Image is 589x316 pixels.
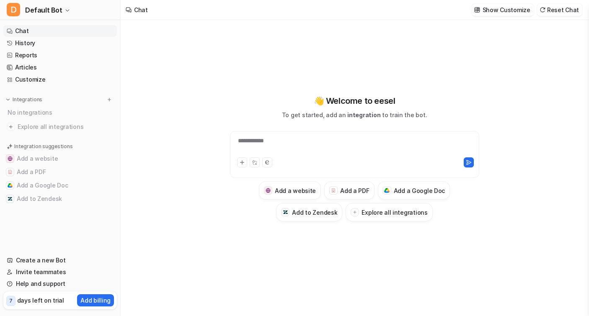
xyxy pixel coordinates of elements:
[283,210,288,215] img: Add to Zendesk
[25,4,62,16] span: Default Bot
[18,120,114,134] span: Explore all integrations
[275,186,316,195] h3: Add a website
[362,208,427,217] h3: Explore all integrations
[3,278,117,290] a: Help and support
[266,188,271,193] img: Add a website
[3,95,45,104] button: Integrations
[106,97,112,103] img: menu_add.svg
[17,296,64,305] p: days left on trial
[3,121,117,133] a: Explore all integrations
[134,5,148,14] div: Chat
[347,111,380,118] span: integration
[483,5,530,14] p: Show Customize
[7,3,20,16] span: D
[77,294,114,306] button: Add billing
[5,97,11,103] img: expand menu
[3,37,117,49] a: History
[472,4,534,16] button: Show Customize
[3,62,117,73] a: Articles
[259,181,321,200] button: Add a websiteAdd a website
[8,156,13,161] img: Add a website
[474,7,480,13] img: customize
[3,152,117,165] button: Add a websiteAdd a website
[378,181,450,200] button: Add a Google DocAdd a Google Doc
[346,203,432,221] button: Explore all integrations
[3,254,117,266] a: Create a new Bot
[324,181,374,200] button: Add a PDFAdd a PDF
[540,7,545,13] img: reset
[394,186,445,195] h3: Add a Google Doc
[384,188,390,193] img: Add a Google Doc
[8,170,13,175] img: Add a PDF
[3,192,117,206] button: Add to ZendeskAdd to Zendesk
[3,179,117,192] button: Add a Google DocAdd a Google Doc
[537,4,582,16] button: Reset Chat
[3,165,117,179] button: Add a PDFAdd a PDF
[331,188,336,193] img: Add a PDF
[3,25,117,37] a: Chat
[3,74,117,85] a: Customize
[314,95,395,107] p: 👋 Welcome to eesel
[7,123,15,131] img: explore all integrations
[3,49,117,61] a: Reports
[340,186,369,195] h3: Add a PDF
[276,203,342,221] button: Add to ZendeskAdd to Zendesk
[282,110,427,119] p: To get started, add an to train the bot.
[14,143,72,150] p: Integration suggestions
[5,105,117,119] div: No integrations
[80,296,111,305] p: Add billing
[9,297,13,305] p: 7
[3,266,117,278] a: Invite teammates
[292,208,337,217] h3: Add to Zendesk
[13,96,42,103] p: Integrations
[8,183,13,188] img: Add a Google Doc
[8,196,13,201] img: Add to Zendesk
